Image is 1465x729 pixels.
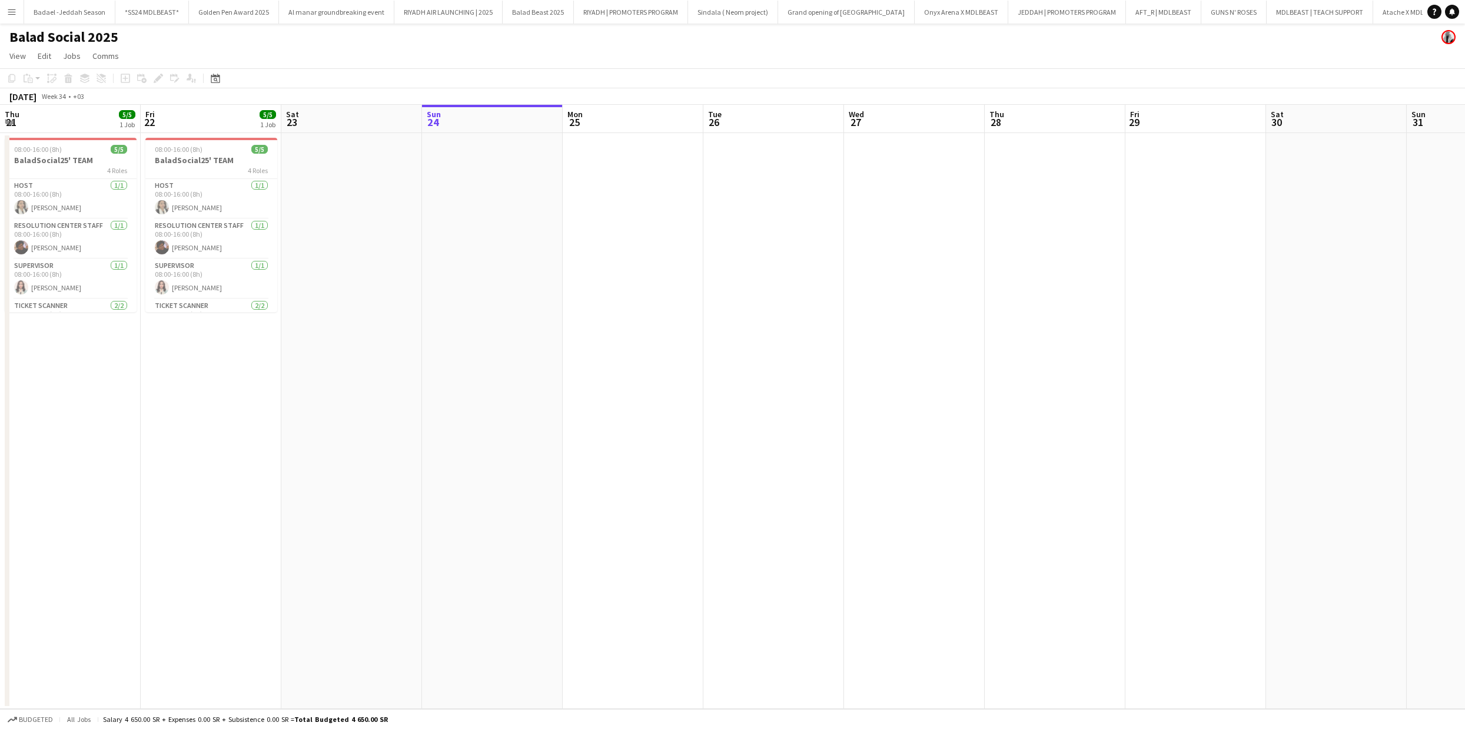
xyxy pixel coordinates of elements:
span: Week 34 [39,92,68,101]
span: 28 [988,115,1004,129]
button: *SS24 MDLBEAST* [115,1,189,24]
span: All jobs [65,715,93,724]
span: 5/5 [251,145,268,154]
span: 4 Roles [248,166,268,175]
app-user-avatar: Ali Shamsan [1441,30,1456,44]
span: Thu [5,109,19,120]
button: Golden Pen Award 2025 [189,1,279,24]
span: Fri [1130,109,1140,120]
button: MDLBEAST | TEACH SUPPORT [1267,1,1373,24]
span: Sun [1411,109,1426,120]
span: Sun [427,109,441,120]
span: 4 Roles [107,166,127,175]
span: Tue [708,109,722,120]
span: Sat [1271,109,1284,120]
span: 08:00-16:00 (8h) [14,145,62,154]
div: +03 [73,92,84,101]
span: 27 [847,115,864,129]
app-card-role: HOST1/108:00-16:00 (8h)[PERSON_NAME] [145,179,277,219]
app-card-role: Supervisor1/108:00-16:00 (8h)[PERSON_NAME] [5,259,137,299]
span: 5/5 [111,145,127,154]
button: RIYADH | PROMOTERS PROGRAM [574,1,688,24]
span: 21 [3,115,19,129]
h3: BaladSocial25' TEAM [5,155,137,165]
div: Salary 4 650.00 SR + Expenses 0.00 SR + Subsistence 0.00 SR = [103,715,388,724]
div: [DATE] [9,91,36,102]
span: 5/5 [119,110,135,119]
span: 29 [1128,115,1140,129]
button: JEDDAH | PROMOTERS PROGRAM [1008,1,1126,24]
div: 1 Job [119,120,135,129]
a: Jobs [58,48,85,64]
span: 22 [144,115,155,129]
span: 5/5 [260,110,276,119]
app-card-role: Ticket Scanner2/208:00-16:00 (8h) [5,299,137,356]
app-job-card: 08:00-16:00 (8h)5/5BaladSocial25' TEAM4 RolesHOST1/108:00-16:00 (8h)[PERSON_NAME]Resolution Cente... [5,138,137,312]
span: 23 [284,115,299,129]
span: 25 [566,115,583,129]
app-card-role: Resolution Center Staff1/108:00-16:00 (8h)[PERSON_NAME] [145,219,277,259]
app-card-role: HOST1/108:00-16:00 (8h)[PERSON_NAME] [5,179,137,219]
h1: Balad Social 2025 [9,28,118,46]
a: View [5,48,31,64]
button: Al manar groundbreaking event [279,1,394,24]
span: Mon [567,109,583,120]
span: 26 [706,115,722,129]
app-card-role: Resolution Center Staff1/108:00-16:00 (8h)[PERSON_NAME] [5,219,137,259]
a: Comms [88,48,124,64]
button: GUNS N' ROSES [1201,1,1267,24]
div: 1 Job [260,120,275,129]
app-card-role: Ticket Scanner2/208:00-16:00 (8h) [145,299,277,356]
button: Atache X MDLBEAST [1373,1,1453,24]
span: 08:00-16:00 (8h) [155,145,202,154]
a: Edit [33,48,56,64]
app-job-card: 08:00-16:00 (8h)5/5BaladSocial25' TEAM4 RolesHOST1/108:00-16:00 (8h)[PERSON_NAME]Resolution Cente... [145,138,277,312]
button: RIYADH AIR LAUNCHING | 2025 [394,1,503,24]
span: Edit [38,51,51,61]
button: Balad Beast 2025 [503,1,574,24]
span: 24 [425,115,441,129]
span: Thu [989,109,1004,120]
button: Budgeted [6,713,55,726]
button: Onyx Arena X MDLBEAST [915,1,1008,24]
span: Budgeted [19,715,53,724]
span: Jobs [63,51,81,61]
h3: BaladSocial25' TEAM [145,155,277,165]
app-card-role: Supervisor1/108:00-16:00 (8h)[PERSON_NAME] [145,259,277,299]
span: Wed [849,109,864,120]
button: Sindala ( Neom project) [688,1,778,24]
button: AFT_R | MDLBEAST [1126,1,1201,24]
button: Grand opening of [GEOGRAPHIC_DATA] [778,1,915,24]
button: Badael -Jeddah Season [24,1,115,24]
span: View [9,51,26,61]
span: 30 [1269,115,1284,129]
span: Comms [92,51,119,61]
span: Total Budgeted 4 650.00 SR [294,715,388,724]
span: Fri [145,109,155,120]
span: 31 [1410,115,1426,129]
span: Sat [286,109,299,120]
